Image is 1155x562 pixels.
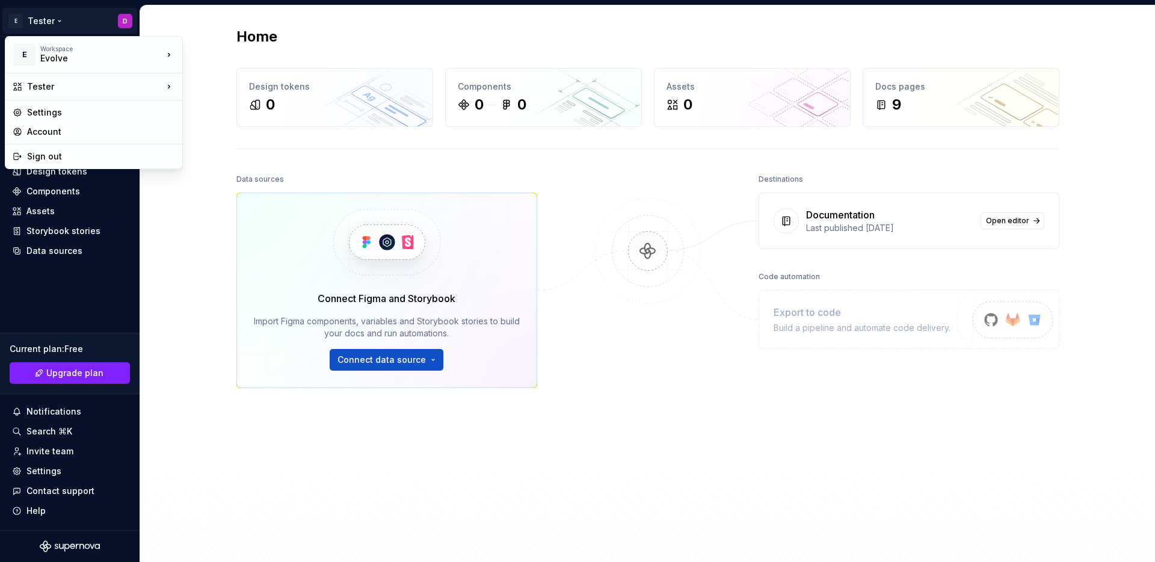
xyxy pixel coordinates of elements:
[14,44,35,66] div: E
[27,150,175,162] div: Sign out
[27,81,163,93] div: Tester
[40,52,143,64] div: Evolve
[27,126,175,138] div: Account
[27,107,175,119] div: Settings
[40,45,163,52] div: Workspace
